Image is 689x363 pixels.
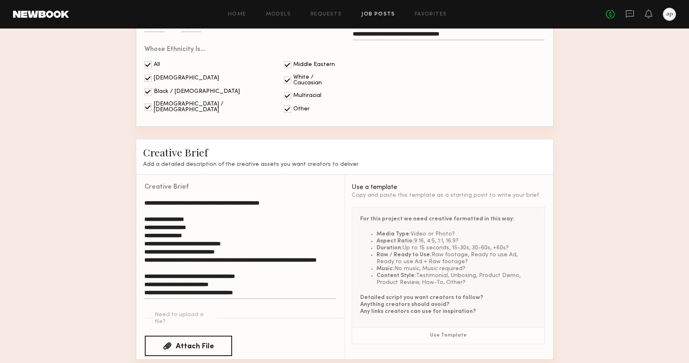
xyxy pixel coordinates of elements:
a: Job Posts [361,12,395,17]
a: Requests [310,12,342,17]
li: 9:16, 4:5, 1:1, 16:9? [377,238,536,244]
button: Use Template [352,328,545,344]
span: Creative Brief [143,145,208,159]
span: Raw / Ready to Use: [377,252,432,257]
li: Up to 15 seconds, 15-30s, 30-60s, +60s? [377,244,536,251]
div: Whose ethnicity is... [144,46,205,53]
div: Other [293,106,310,112]
h3: Add a detailed description of the creative assets you want creators to deliver. [143,161,546,168]
div: [DEMOGRAPHIC_DATA] / [DEMOGRAPHIC_DATA] [154,101,279,113]
span: Duration: [377,245,403,251]
span: Media Type: [377,231,411,237]
span: Music: [377,266,394,271]
div: Multiracial [293,93,321,99]
a: Home [228,12,246,17]
div: Copy and paste this template as a starting point to write your brief. [352,192,545,199]
div: Black / [DEMOGRAPHIC_DATA] [154,89,240,95]
div: Middle Eastern [293,62,335,68]
li: Testimonial, Unboxing, Product Demo, Product Review, How-To, Other? [377,272,536,286]
div: White / Caucasian [293,75,343,86]
div: Need to upload a file? [155,312,215,326]
div: Creative Brief [144,184,188,191]
a: Models [266,12,291,17]
div: Attach File [176,343,214,350]
span: Aspect Ratio: [377,238,414,244]
div: [DEMOGRAPHIC_DATA] [154,75,219,81]
div: All [154,62,160,68]
li: Video or Photo? [377,231,536,238]
div: Use a template [352,184,545,191]
li: No music, Music required? [377,265,536,272]
a: Favorites [415,12,447,17]
p: Detailed script you want creators to follow? Anything creators should avoid? Any links creators c... [360,294,536,315]
span: Content Style: [377,273,416,278]
div: For this project we need creative formatted in this way: [360,216,536,222]
li: Raw footage, Ready to use Ad, Ready to use Ad + Raw footage? [377,251,536,265]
